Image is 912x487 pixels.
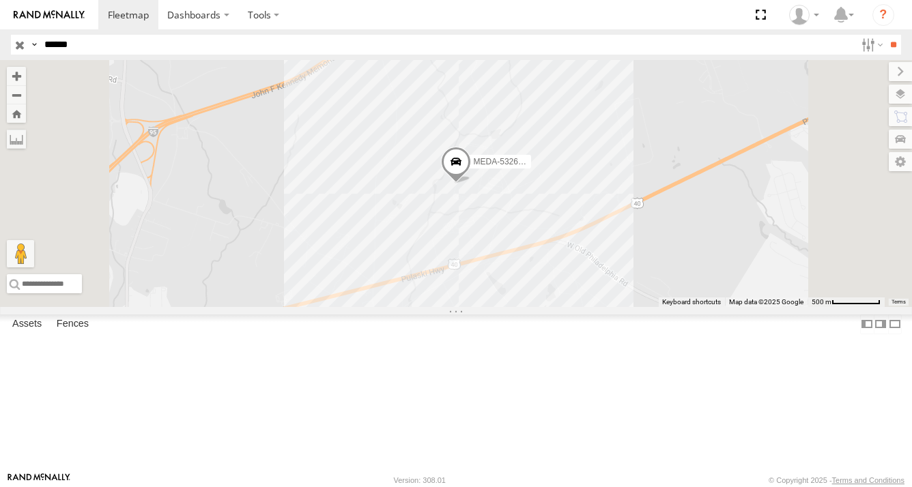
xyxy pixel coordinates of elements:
[662,297,721,307] button: Keyboard shortcuts
[7,67,26,85] button: Zoom in
[812,298,831,306] span: 500 m
[7,85,26,104] button: Zoom out
[874,314,887,334] label: Dock Summary Table to the Right
[892,299,906,305] a: Terms (opens in new tab)
[872,4,894,26] i: ?
[729,298,803,306] span: Map data ©2025 Google
[7,240,34,267] button: Drag Pegman onto the map to open Street View
[29,35,40,55] label: Search Query
[7,130,26,149] label: Measure
[8,473,70,487] a: Visit our Website
[474,157,552,166] span: MEDA-532642-Swing
[889,152,912,171] label: Map Settings
[394,476,446,484] div: Version: 308.01
[5,314,48,334] label: Assets
[832,476,904,484] a: Terms and Conditions
[808,297,885,307] button: Map Scale: 500 m per 68 pixels
[784,5,824,25] div: Robert Gischel
[856,35,885,55] label: Search Filter Options
[7,104,26,123] button: Zoom Home
[860,314,874,334] label: Dock Summary Table to the Left
[769,476,904,484] div: © Copyright 2025 -
[50,314,96,334] label: Fences
[888,314,902,334] label: Hide Summary Table
[14,10,85,20] img: rand-logo.svg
